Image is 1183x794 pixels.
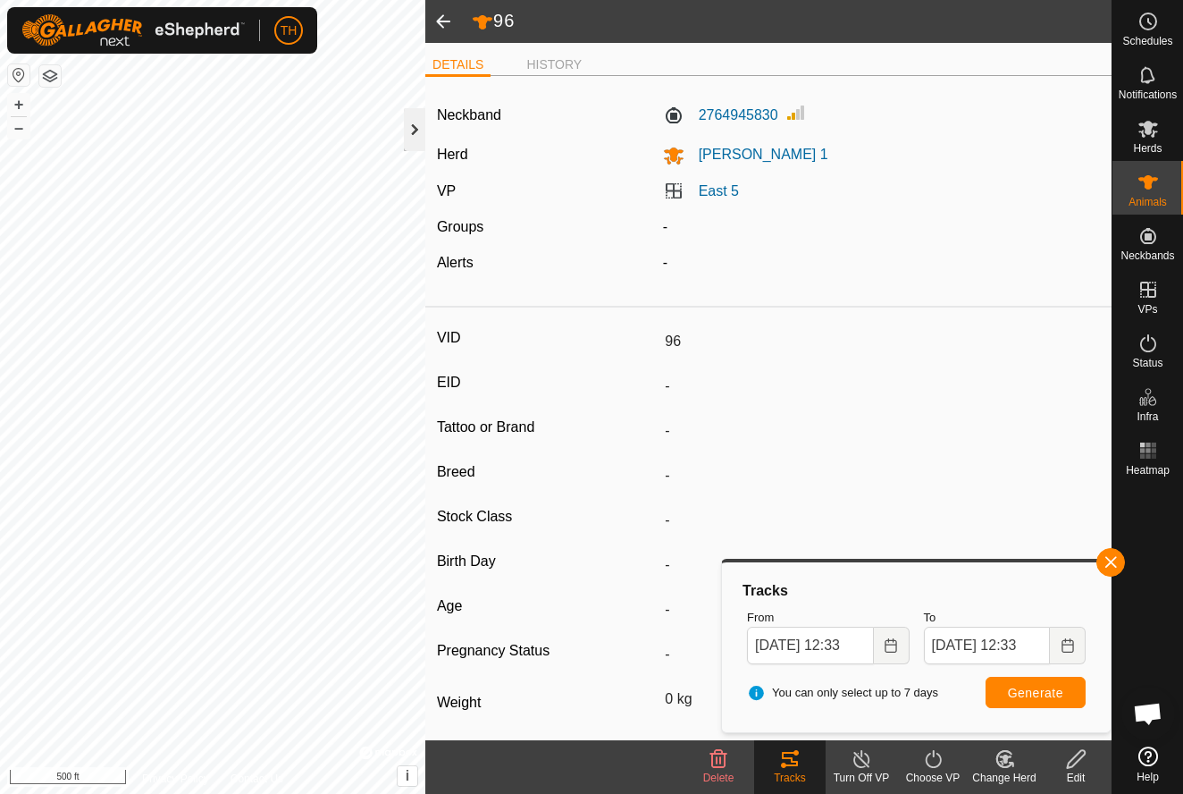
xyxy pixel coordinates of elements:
label: Breed [437,460,658,484]
span: Schedules [1122,36,1172,46]
label: Herd [437,147,468,162]
label: VID [437,326,658,350]
button: Choose Date [1050,627,1086,664]
span: You can only select up to 7 days [747,684,938,702]
label: Neckband [437,105,501,126]
img: Signal strength [785,102,807,123]
div: - [656,252,1108,274]
h2: 96 [472,10,1112,33]
label: Weight [437,684,658,722]
button: i [398,766,417,786]
li: HISTORY [519,55,589,74]
div: Tracks [754,770,826,786]
a: East 5 [699,183,739,198]
div: Open chat [1121,687,1175,740]
a: Privacy Policy [142,771,209,787]
label: To [924,609,1086,627]
span: Infra [1137,411,1158,422]
label: EID [437,371,658,394]
label: Age [437,595,658,618]
span: Heatmap [1126,465,1170,476]
li: DETAILS [425,55,491,77]
label: Birth Day [437,550,658,573]
span: Delete [703,772,734,784]
div: Edit [1040,770,1112,786]
label: Alerts [437,255,474,270]
div: Choose VP [897,770,969,786]
label: VP [437,183,456,198]
div: - [656,216,1108,238]
span: TH [281,21,298,40]
a: Help [1112,739,1183,790]
div: Change Herd [969,770,1040,786]
span: Animals [1128,197,1167,207]
button: + [8,94,29,115]
span: Generate [1008,686,1063,700]
label: Pregnancy Status [437,639,658,663]
a: Contact Us [231,771,283,787]
button: – [8,117,29,139]
label: Tattoo or Brand [437,416,658,439]
button: Map Layers [39,65,61,87]
label: Stock Class [437,505,658,528]
span: Herds [1133,143,1162,154]
span: VPs [1137,304,1157,315]
span: Neckbands [1120,250,1174,261]
div: Tracks [740,580,1093,602]
img: Gallagher Logo [21,14,245,46]
span: Status [1132,358,1162,368]
span: Help [1137,772,1159,782]
label: Groups [437,219,483,234]
button: Choose Date [874,627,910,664]
span: i [406,768,409,783]
button: Generate [986,677,1086,708]
span: Notifications [1119,89,1177,100]
span: [PERSON_NAME] 1 [684,147,828,162]
div: Turn Off VP [826,770,897,786]
label: From [747,609,909,627]
button: Reset Map [8,64,29,86]
label: 2764945830 [663,105,778,126]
